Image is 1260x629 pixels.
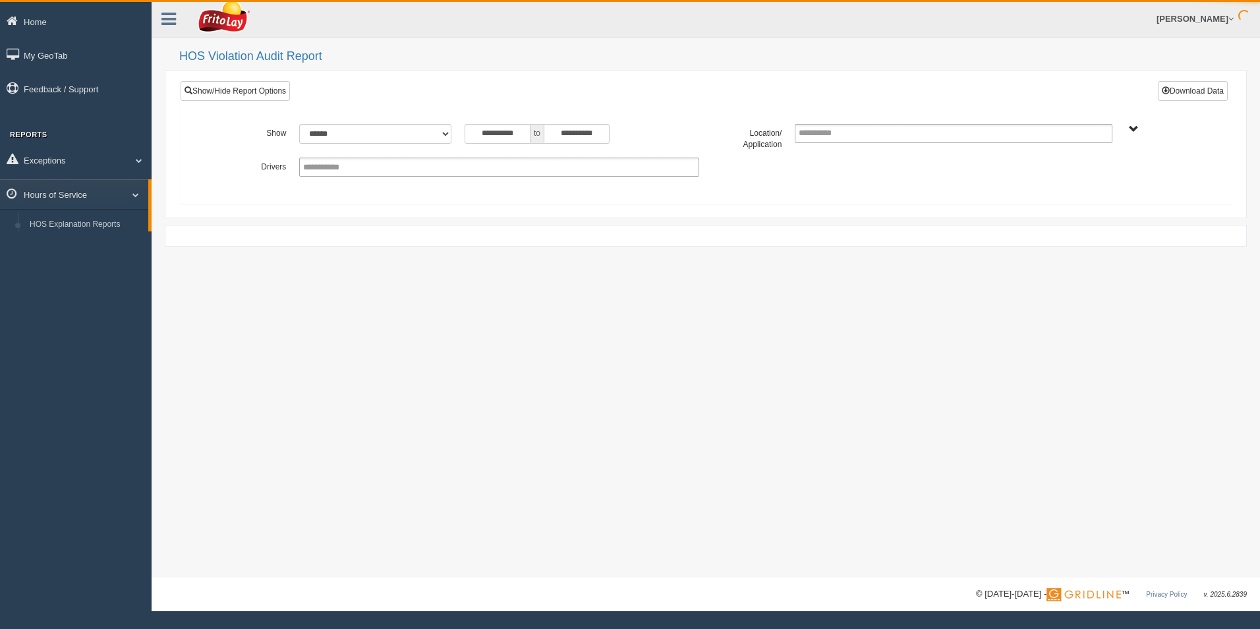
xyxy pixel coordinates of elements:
[530,124,544,144] span: to
[976,587,1247,601] div: © [DATE]-[DATE] - ™
[24,213,148,237] a: HOS Explanation Reports
[706,124,788,151] label: Location/ Application
[210,124,293,140] label: Show
[210,158,293,173] label: Drivers
[1146,591,1187,598] a: Privacy Policy
[179,50,1247,63] h2: HOS Violation Audit Report
[1158,81,1228,101] button: Download Data
[181,81,290,101] a: Show/Hide Report Options
[1204,591,1247,598] span: v. 2025.6.2839
[1046,588,1121,601] img: Gridline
